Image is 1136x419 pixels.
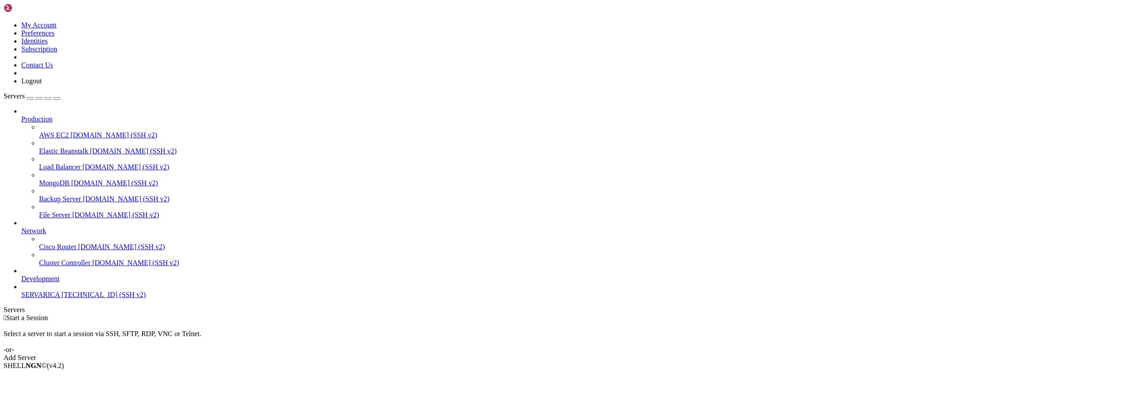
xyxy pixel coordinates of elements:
span: [DOMAIN_NAME] (SSH v2) [83,163,170,171]
a: MongoDB [DOMAIN_NAME] (SSH v2) [39,179,1132,187]
a: SERVARICA [TECHNICAL_ID] (SSH v2) [21,291,1132,299]
span: [DOMAIN_NAME] (SSH v2) [71,131,158,139]
li: Load Balancer [DOMAIN_NAME] (SSH v2) [39,155,1132,171]
li: AWS EC2 [DOMAIN_NAME] (SSH v2) [39,123,1132,139]
span: [DOMAIN_NAME] (SSH v2) [92,259,179,266]
div: Add Server [4,354,1132,362]
a: Subscription [21,45,57,53]
a: My Account [21,21,57,29]
span: Cisco Router [39,243,76,251]
span: MongoDB [39,179,69,187]
span: File Server [39,211,71,219]
a: Cisco Router [DOMAIN_NAME] (SSH v2) [39,243,1132,251]
span: [DOMAIN_NAME] (SSH v2) [71,179,158,187]
li: Cluster Controller [DOMAIN_NAME] (SSH v2) [39,251,1132,267]
a: Servers [4,92,60,100]
li: Network [21,219,1132,267]
b: NGN [26,362,42,369]
a: Development [21,275,1132,283]
span: SERVARICA [21,291,59,298]
span: [DOMAIN_NAME] (SSH v2) [83,195,170,203]
li: MongoDB [DOMAIN_NAME] (SSH v2) [39,171,1132,187]
span: Backup Server [39,195,81,203]
li: File Server [DOMAIN_NAME] (SSH v2) [39,203,1132,219]
li: Elastic Beanstalk [DOMAIN_NAME] (SSH v2) [39,139,1132,155]
a: Contact Us [21,61,53,69]
span: [DOMAIN_NAME] (SSH v2) [78,243,165,251]
span: [DOMAIN_NAME] (SSH v2) [90,147,177,155]
a: Backup Server [DOMAIN_NAME] (SSH v2) [39,195,1132,203]
a: Elastic Beanstalk [DOMAIN_NAME] (SSH v2) [39,147,1132,155]
span: Cluster Controller [39,259,91,266]
span: Production [21,115,52,123]
a: Cluster Controller [DOMAIN_NAME] (SSH v2) [39,259,1132,267]
div: Servers [4,306,1132,314]
span: SHELL © [4,362,64,369]
a: Production [21,115,1132,123]
a: File Server [DOMAIN_NAME] (SSH v2) [39,211,1132,219]
span: [DOMAIN_NAME] (SSH v2) [72,211,159,219]
img: Shellngn [4,4,55,12]
span: Network [21,227,46,235]
span: AWS EC2 [39,131,69,139]
span: Servers [4,92,25,100]
span: Development [21,275,59,282]
div: Select a server to start a session via SSH, SFTP, RDP, VNC or Telnet. -or- [4,322,1132,354]
a: Logout [21,77,42,85]
span: Load Balancer [39,163,81,171]
span: Start a Session [6,314,48,321]
a: Identities [21,37,48,45]
a: Network [21,227,1132,235]
li: Production [21,107,1132,219]
span: [TECHNICAL_ID] (SSH v2) [61,291,146,298]
a: Preferences [21,29,55,37]
li: Backup Server [DOMAIN_NAME] (SSH v2) [39,187,1132,203]
li: Cisco Router [DOMAIN_NAME] (SSH v2) [39,235,1132,251]
li: SERVARICA [TECHNICAL_ID] (SSH v2) [21,283,1132,299]
li: Development [21,267,1132,283]
span:  [4,314,6,321]
a: Load Balancer [DOMAIN_NAME] (SSH v2) [39,163,1132,171]
span: Elastic Beanstalk [39,147,88,155]
span: 4.2.0 [47,362,64,369]
a: AWS EC2 [DOMAIN_NAME] (SSH v2) [39,131,1132,139]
